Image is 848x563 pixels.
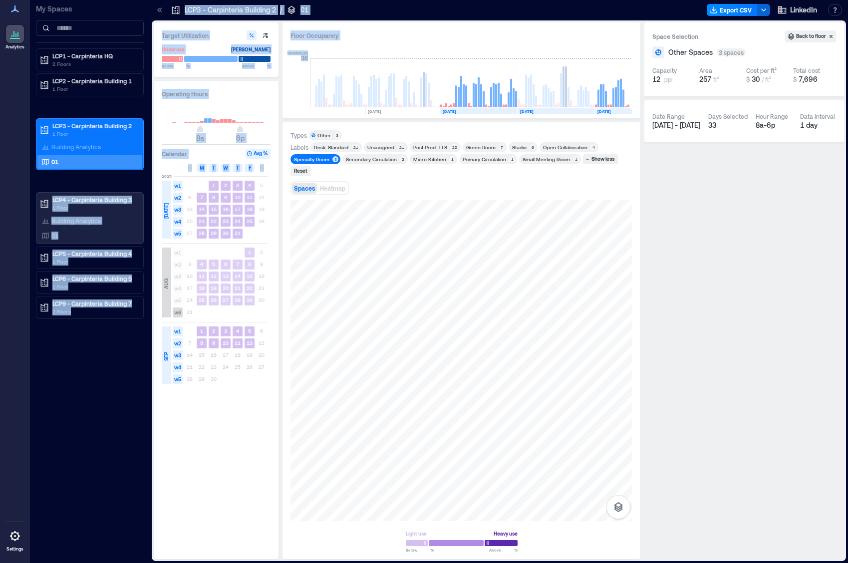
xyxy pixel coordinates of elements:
[756,120,792,130] div: 8a - 6p
[212,328,215,334] text: 2
[713,76,719,83] span: ft²
[397,144,406,150] div: 21
[509,156,515,162] div: 1
[290,143,308,151] div: Labels
[200,340,203,346] text: 8
[248,328,251,334] text: 5
[800,112,835,120] div: Data Interval
[173,272,183,281] span: w3
[211,206,217,212] text: 15
[413,156,446,163] div: Micro Kitchen
[51,143,101,151] p: Building Analytics
[367,144,394,151] div: Unassigned
[223,273,229,279] text: 13
[413,144,447,151] div: Post Prod -LLS
[752,75,760,83] span: 30
[368,109,381,114] text: [DATE]
[52,77,136,85] p: LCP2 - Carpinteria Building 1
[52,52,136,60] p: LCP1 - Carpinteria HQ
[223,285,229,291] text: 20
[707,4,758,16] button: Export CSV
[793,76,797,83] span: $
[223,218,229,224] text: 23
[708,120,748,130] div: 33
[290,131,307,139] div: Types
[52,130,136,138] p: 1 Floor
[224,261,227,267] text: 6
[173,248,183,258] span: w1
[790,5,817,15] span: LinkedIn
[173,260,183,270] span: w2
[406,529,427,539] div: Light use
[520,109,534,114] text: [DATE]
[699,75,711,83] span: 257
[52,204,136,212] p: 1 Floor
[248,182,251,188] text: 4
[332,156,338,162] div: 3
[317,132,331,139] div: Other
[173,181,183,191] span: w1
[450,144,459,150] div: 20
[318,183,347,194] button: Heatmap
[52,85,136,93] p: 1 Floor
[173,205,183,215] span: w3
[162,279,170,289] span: AUG
[463,156,506,163] div: Primary Circulation
[590,155,616,164] div: Show less
[223,297,229,303] text: 27
[590,144,596,150] div: 4
[247,297,253,303] text: 29
[199,230,205,236] text: 28
[235,340,241,346] text: 11
[530,144,536,150] div: 6
[236,261,239,267] text: 7
[652,112,685,120] div: Date Range
[746,66,777,74] div: Cost per ft²
[774,2,820,18] button: LinkedIn
[290,30,632,40] div: Floor Occupancy
[51,217,101,225] p: Building Analytics
[248,261,251,267] text: 8
[173,295,183,305] span: w5
[199,218,205,224] text: 21
[188,164,191,172] span: S
[785,30,836,42] button: Back to floor
[223,340,229,346] text: 10
[292,167,309,176] div: Reset
[162,63,190,69] span: Below %
[5,44,24,50] p: Analytics
[280,5,283,15] p: /
[52,258,136,266] p: 1 Floor
[235,285,241,291] text: 21
[235,273,241,279] text: 14
[235,297,241,303] text: 28
[173,362,183,372] span: w4
[236,182,239,188] text: 3
[512,144,527,151] div: Studio
[800,120,837,130] div: 1 day
[294,185,315,192] span: Spaces
[162,89,271,99] h3: Operating Hours
[236,164,239,172] span: T
[212,340,215,346] text: 9
[200,164,204,172] span: M
[652,66,677,74] div: Capacity
[162,30,271,40] h3: Target Utilization
[235,218,241,224] text: 24
[290,166,311,176] button: Reset
[211,285,217,291] text: 19
[334,132,340,138] div: 3
[494,529,518,539] div: Heavy use
[699,66,712,74] div: Area
[652,31,785,41] h3: Space Selection
[247,273,253,279] text: 15
[224,182,227,188] text: 2
[235,230,241,236] text: 31
[346,156,397,163] div: Secondary Circulation
[247,206,253,212] text: 18
[199,273,205,279] text: 11
[52,250,136,258] p: LCP5 - Carpinteria Building 4
[2,22,27,53] a: Analytics
[300,5,308,15] p: 01
[52,60,136,68] p: 2 Floors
